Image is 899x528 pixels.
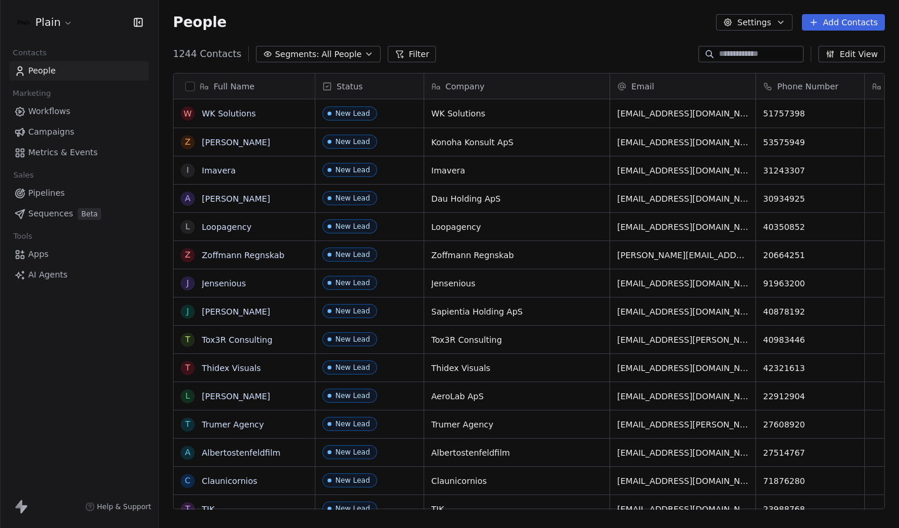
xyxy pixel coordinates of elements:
span: Sapientia Holding ApS [431,306,602,318]
span: 40350852 [763,221,857,233]
span: [EMAIL_ADDRESS][DOMAIN_NAME] [617,193,748,205]
div: Full Name [174,73,315,99]
button: Settings [716,14,792,31]
div: New Lead [335,250,370,259]
a: AI Agents [9,265,149,285]
a: Claunicornios [202,476,257,486]
div: Status [315,73,424,99]
span: [EMAIL_ADDRESS][DOMAIN_NAME] [617,503,748,515]
div: Z [185,136,191,148]
a: Jensenious [202,279,246,288]
span: [EMAIL_ADDRESS][DOMAIN_NAME] [617,362,748,374]
span: Pipelines [28,187,65,199]
span: [EMAIL_ADDRESS][PERSON_NAME][DOMAIN_NAME] [617,334,748,346]
span: Albertostenfeldfilm [431,447,602,459]
span: Help & Support [97,502,151,512]
div: New Lead [335,504,370,513]
a: Campaigns [9,122,149,142]
span: [EMAIL_ADDRESS][DOMAIN_NAME] [617,390,748,402]
a: [PERSON_NAME] [202,392,270,401]
span: Workflows [28,105,71,118]
span: Plain [35,15,61,30]
div: New Lead [335,109,370,118]
div: New Lead [335,279,370,287]
div: J [187,277,189,289]
a: Trumer Agency [202,420,264,429]
button: Plain [14,12,75,32]
span: Beta [78,208,101,220]
span: Campaigns [28,126,74,138]
span: Claunicornios [431,475,602,487]
span: 30934925 [763,193,857,205]
span: [EMAIL_ADDRESS][PERSON_NAME][DOMAIN_NAME] [617,419,748,430]
span: Tox3R Consulting [431,334,602,346]
a: Tox3R Consulting [202,335,272,345]
div: A [185,192,191,205]
button: Filter [388,46,437,62]
a: Zoffmann Regnskab [202,250,284,260]
span: People [28,65,56,77]
span: 27608920 [763,419,857,430]
span: [EMAIL_ADDRESS][DOMAIN_NAME] [617,278,748,289]
a: Loopagency [202,222,252,232]
a: [PERSON_NAME] [202,194,270,203]
div: T [185,333,191,346]
span: 40983446 [763,334,857,346]
div: New Lead [335,335,370,343]
span: Apps [28,248,49,260]
div: L [185,390,190,402]
span: Company [445,81,485,92]
a: Imavera [202,166,236,175]
button: Edit View [818,46,885,62]
div: Phone Number [756,73,864,99]
div: L [185,220,190,233]
div: Email [610,73,755,99]
span: 91963200 [763,278,857,289]
span: [EMAIL_ADDRESS][DOMAIN_NAME] [617,447,748,459]
div: New Lead [335,307,370,315]
span: 51757398 [763,108,857,119]
div: New Lead [335,222,370,230]
button: Add Contacts [802,14,885,31]
span: WK Solutions [431,108,602,119]
span: Metrics & Events [28,146,98,159]
span: Loopagency [431,221,602,233]
div: C [185,474,191,487]
div: Company [424,73,610,99]
span: Imavera [431,165,602,176]
div: Z [185,249,191,261]
span: [EMAIL_ADDRESS][DOMAIN_NAME] [617,108,748,119]
span: 42321613 [763,362,857,374]
span: [EMAIL_ADDRESS][DOMAIN_NAME] [617,221,748,233]
span: Thidex Visuals [431,362,602,374]
a: Metrics & Events [9,143,149,162]
span: Jensenious [431,278,602,289]
a: Apps [9,245,149,264]
div: New Lead [335,392,370,400]
a: TIK [202,504,215,514]
span: AI Agents [28,269,68,281]
span: Phone Number [777,81,838,92]
span: Zoffmann Regnskab [431,249,602,261]
div: New Lead [335,420,370,428]
span: [EMAIL_ADDRESS][DOMAIN_NAME] [617,475,748,487]
span: 22912904 [763,390,857,402]
span: 40878192 [763,306,857,318]
span: TIK [431,503,602,515]
span: AeroLab ApS [431,390,602,402]
span: Tools [8,228,37,245]
div: New Lead [335,476,370,484]
span: 27514767 [763,447,857,459]
div: T [185,418,191,430]
span: Sequences [28,208,73,220]
div: New Lead [335,166,370,174]
div: I [187,164,189,176]
span: [PERSON_NAME][EMAIL_ADDRESS][DOMAIN_NAME] [617,249,748,261]
span: Dau Holding ApS [431,193,602,205]
span: People [173,14,227,31]
div: grid [174,99,315,510]
a: Albertostenfeldfilm [202,448,281,457]
a: Pipelines [9,183,149,203]
span: All People [321,48,361,61]
span: Trumer Agency [431,419,602,430]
